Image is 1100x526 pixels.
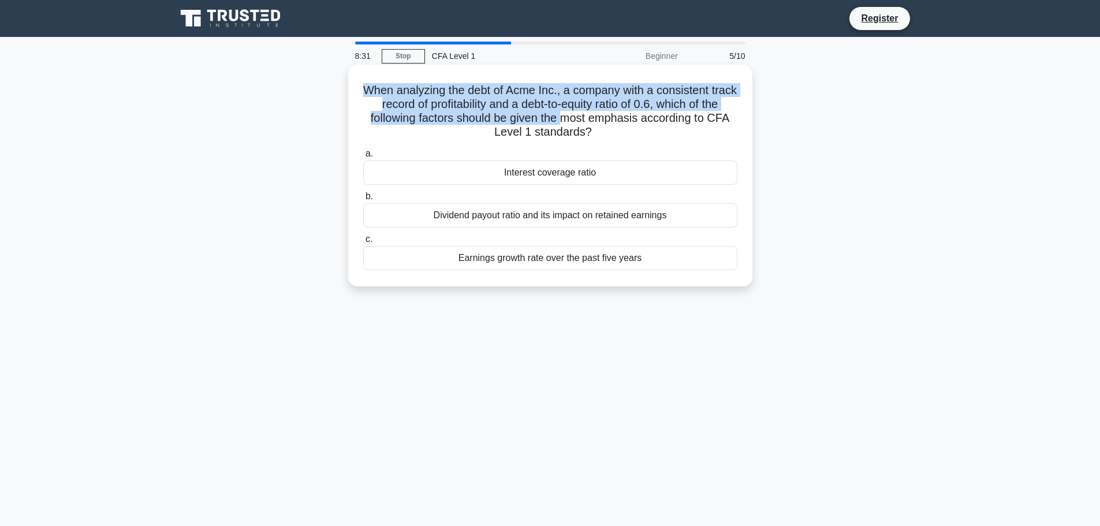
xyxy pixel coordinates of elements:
[363,246,737,270] div: Earnings growth rate over the past five years
[363,203,737,227] div: Dividend payout ratio and its impact on retained earnings
[366,148,373,158] span: a.
[362,83,739,140] h5: When analyzing the debt of Acme Inc., a company with a consistent track record of profitability a...
[363,161,737,185] div: Interest coverage ratio
[348,44,382,68] div: 8:31
[382,49,425,64] a: Stop
[425,44,584,68] div: CFA Level 1
[366,234,372,244] span: c.
[366,191,373,201] span: b.
[685,44,752,68] div: 5/10
[584,44,685,68] div: Beginner
[854,11,905,25] a: Register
